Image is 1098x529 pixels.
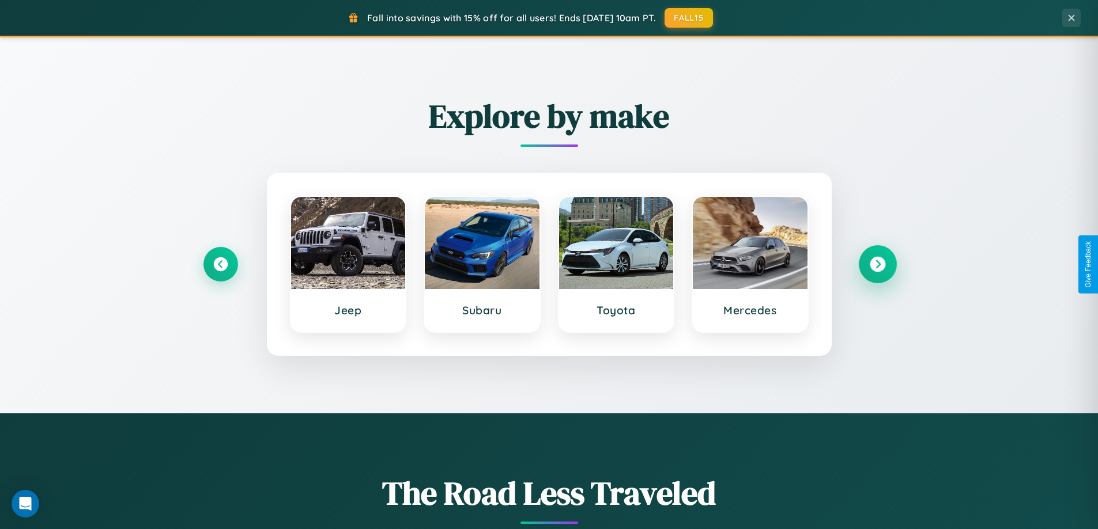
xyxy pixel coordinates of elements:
[571,303,662,317] h3: Toyota
[12,490,39,517] div: Open Intercom Messenger
[203,94,895,138] h2: Explore by make
[303,303,394,317] h3: Jeep
[704,303,796,317] h3: Mercedes
[436,303,528,317] h3: Subaru
[367,12,656,24] span: Fall into savings with 15% off for all users! Ends [DATE] 10am PT.
[665,8,713,28] button: FALL15
[203,471,895,515] h1: The Road Less Traveled
[1084,241,1092,288] div: Give Feedback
